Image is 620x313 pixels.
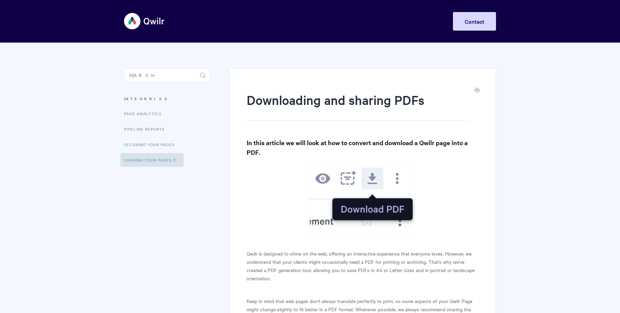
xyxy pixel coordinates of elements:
[247,249,478,282] p: Qwilr is designed to shine on the web, offering an interactive experience that everyone loves. Ho...
[124,8,165,34] img: Qwilr Help Center
[124,122,170,136] a: Pipeline reports
[124,93,210,105] h3: Categories
[121,153,184,167] a: Sharing Your Pages
[124,68,210,82] input: Search
[309,166,415,234] img: file-KmE8gCVl4F.png
[124,138,180,151] a: Securing Your Pages
[124,107,167,120] a: Page Analytics
[474,87,480,95] a: Print this Article
[453,12,496,31] a: Contact
[247,91,468,121] h1: Downloading and sharing PDFs
[247,138,478,157] h3: In this article we will look at how to convert and download a Qwilr page into a PDF.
